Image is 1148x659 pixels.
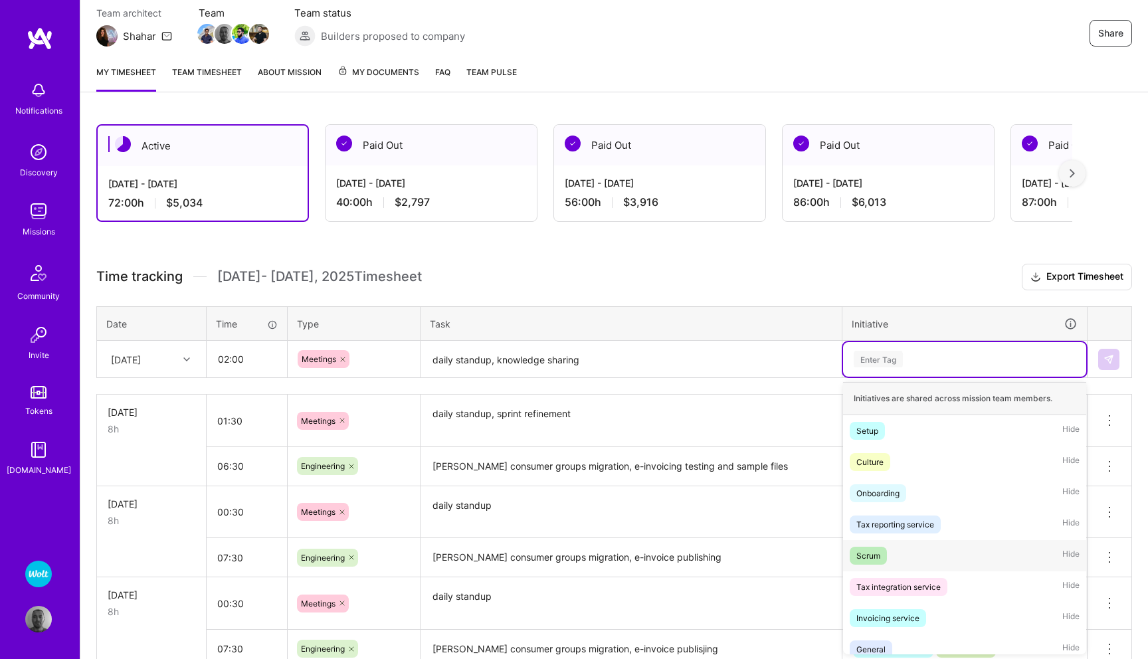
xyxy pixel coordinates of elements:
span: Engineering [301,644,345,654]
span: Hide [1062,422,1080,440]
input: HH:MM [207,586,287,621]
input: HH:MM [207,540,287,575]
img: Paid Out [565,136,581,151]
img: Team Member Avatar [215,24,235,44]
div: [DATE] [108,405,195,419]
span: Meetings [301,416,335,426]
a: Team timesheet [172,65,242,92]
div: [DATE] [111,352,141,366]
span: Hide [1062,484,1080,502]
input: HH:MM [207,494,287,529]
span: Hide [1062,609,1080,627]
div: [DATE] [108,588,195,602]
div: Invite [29,348,49,362]
a: Team Member Avatar [199,23,216,45]
div: Shahar [123,29,156,43]
span: Engineering [301,461,345,471]
img: Paid Out [793,136,809,151]
img: discovery [25,139,52,165]
img: Invite [25,322,52,348]
span: Hide [1062,453,1080,471]
img: guide book [25,436,52,463]
div: [DATE] - [DATE] [793,176,983,190]
a: User Avatar [22,606,55,632]
span: Team architect [96,6,172,20]
span: My Documents [337,65,419,80]
div: Community [17,289,60,303]
a: About Mission [258,65,322,92]
img: Submit [1103,354,1114,365]
span: $5,034 [166,196,203,210]
span: $3,916 [623,195,658,209]
img: Team Member Avatar [197,24,217,44]
img: Builders proposed to company [294,25,316,47]
div: 8h [108,514,195,527]
div: Scrum [856,549,880,563]
button: Share [1090,20,1132,47]
img: bell [25,77,52,104]
div: Tokens [25,404,52,418]
div: Initiative [852,316,1078,331]
textarea: daily standup [422,579,840,628]
img: Wolt - Fintech: Payments Expansion Team [25,561,52,587]
a: My Documents [337,65,419,92]
th: Type [288,306,421,341]
div: 8h [108,422,195,436]
div: Tax reporting service [856,518,934,531]
a: Team Member Avatar [216,23,233,45]
div: 86:00 h [793,195,983,209]
div: Enter Tag [854,349,903,369]
div: Tax integration service [856,580,941,594]
div: [DATE] - [DATE] [565,176,755,190]
img: Team Member Avatar [232,24,252,44]
div: 40:00 h [336,195,526,209]
span: Time tracking [96,268,183,285]
img: right [1070,169,1075,178]
a: Team Member Avatar [233,23,250,45]
div: Culture [856,455,884,469]
span: [DATE] - [DATE] , 2025 Timesheet [217,268,422,285]
div: 8h [108,605,195,618]
a: Team Member Avatar [250,23,268,45]
div: Setup [856,424,878,438]
a: Wolt - Fintech: Payments Expansion Team [22,561,55,587]
img: Active [115,136,131,152]
div: 56:00 h [565,195,755,209]
div: Initiatives are shared across mission team members. [843,382,1086,415]
img: Paid Out [336,136,352,151]
span: Hide [1062,578,1080,596]
i: icon Download [1030,270,1041,284]
img: Team Member Avatar [249,24,269,44]
img: User Avatar [25,606,52,632]
div: Missions [23,225,55,238]
a: My timesheet [96,65,156,92]
i: icon Mail [161,31,172,41]
span: Hide [1062,547,1080,565]
img: tokens [31,386,47,399]
div: Notifications [15,104,62,118]
th: Task [421,306,842,341]
i: icon Chevron [183,356,190,363]
span: Meetings [302,354,336,364]
div: Active [98,126,308,166]
div: Invoicing service [856,611,919,625]
input: HH:MM [207,448,287,484]
span: Hide [1062,640,1080,658]
img: Community [23,257,54,289]
span: Team Pulse [466,67,517,77]
div: Onboarding [856,486,900,500]
div: Paid Out [554,125,765,165]
textarea: [PERSON_NAME] consumer groups migration, e-invoicing testing and sample files [422,448,840,485]
span: Team [199,6,268,20]
span: Meetings [301,507,335,517]
span: Share [1098,27,1123,40]
textarea: daily standup, knowledge sharing [422,342,840,377]
div: Paid Out [783,125,994,165]
button: Export Timesheet [1022,264,1132,290]
a: Team Pulse [466,65,517,92]
th: Date [97,306,207,341]
span: Hide [1062,516,1080,533]
span: $6,013 [852,195,886,209]
span: Team status [294,6,465,20]
div: General [856,642,886,656]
